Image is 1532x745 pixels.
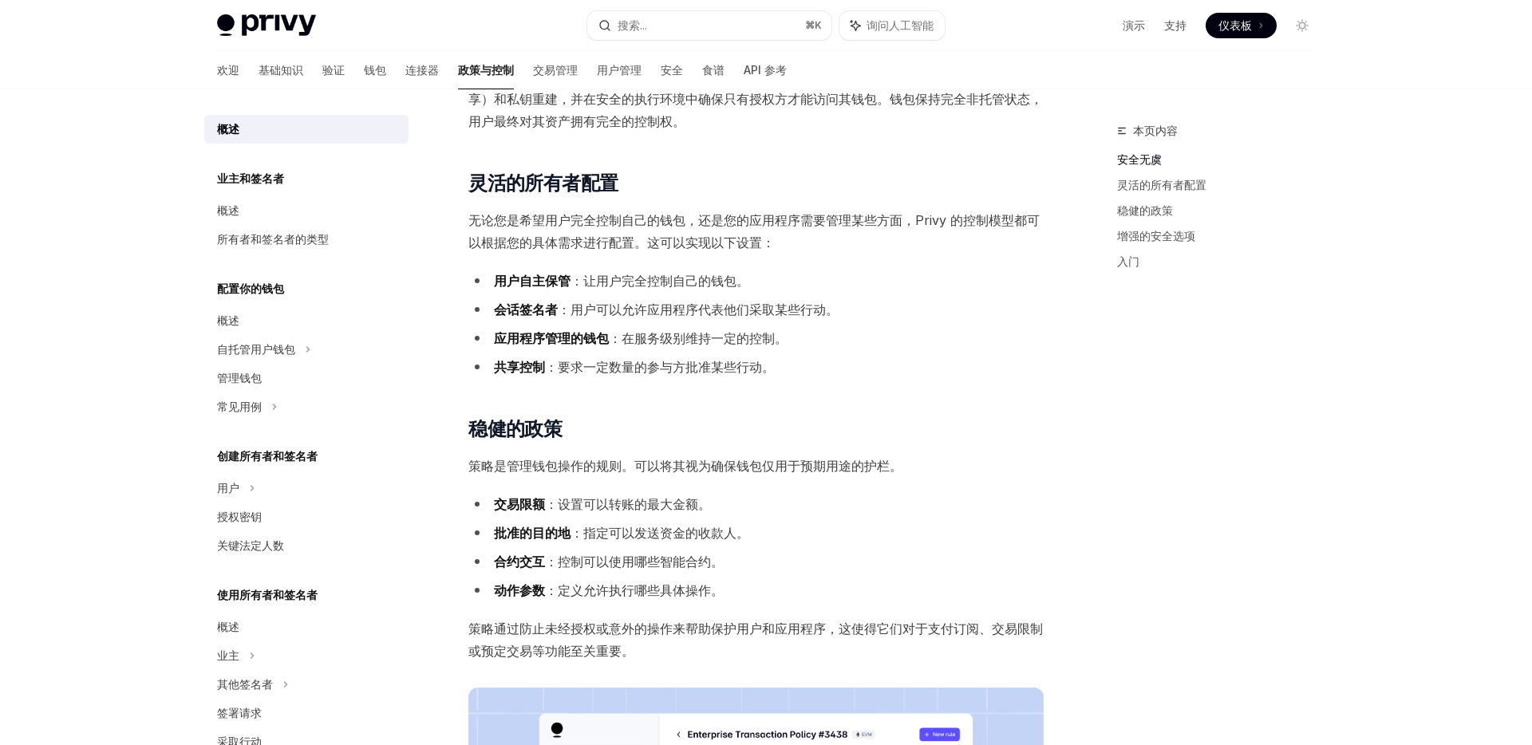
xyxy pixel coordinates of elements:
font: ：在服务级别维持一定的控制。 [609,330,788,346]
a: 钱包 [364,51,386,89]
font: 入门 [1117,254,1139,268]
a: 增强的安全选项 [1117,223,1328,249]
font: 欢迎 [217,63,239,77]
font: 增强的安全选项 [1117,229,1195,242]
font: 灵活的所有者配置 [468,171,618,195]
font: 稳健的政策 [1117,203,1173,217]
a: 概述 [204,115,409,144]
a: 所有者和签名者的类型 [204,225,409,254]
font: 仪表板 [1218,18,1252,32]
font: ：让用户完全控制自己的钱包。 [571,273,749,289]
a: 签署请求 [204,699,409,727]
img: 灯光标志 [217,14,316,37]
a: 入门 [1117,249,1328,274]
a: 灵活的所有者配置 [1117,172,1328,198]
font: 配置你的钱包 [217,282,284,295]
font: ：设置可以转账的最大金额。 [545,496,711,512]
font: 验证 [322,63,345,77]
font: 创建所有者和签名者 [217,449,318,463]
font: K [815,19,822,31]
font: 无论您是希望用户完全控制自己的钱包，还是您的应用程序需要管理某些方面，Privy 的控制模型都可以根据您的具体需求进行配置。这可以实现以下设置： [468,212,1040,250]
a: 交易管理 [533,51,578,89]
font: 会话签名者 [494,302,558,317]
font: 动作参数 [494,582,545,598]
font: 安全 [661,63,683,77]
font: 批准的目的地 [494,525,571,541]
font: 其他签名者 [217,677,273,691]
a: 演示 [1123,18,1145,34]
font: 用户管理 [597,63,642,77]
font: 灵活的所有者配置 [1117,178,1206,191]
font: ：指定可以发送资金的收款人。 [571,525,749,541]
font: ：用户可以允许应用程序代表他们采取某些行动。 [558,302,839,317]
font: 用户自主保管 [494,273,571,289]
a: 概述 [204,613,409,641]
a: 验证 [322,51,345,89]
font: 交易限额 [494,496,545,512]
font: API 参考 [744,63,787,77]
a: 仪表板 [1206,13,1277,38]
font: 所有者和签名者的类型 [217,232,329,246]
a: 安全 [661,51,683,89]
button: 切换暗模式 [1289,13,1315,38]
font: 概述 [217,203,239,217]
font: 概述 [217,620,239,633]
font: 使用所有者和签名者 [217,588,318,601]
a: 概述 [204,196,409,225]
a: 稳健的政策 [1117,198,1328,223]
a: API 参考 [744,51,787,89]
font: 询问人工智能 [867,18,934,32]
font: 稳健的政策 [468,417,562,440]
a: 食谱 [702,51,725,89]
font: 应用程序管理的钱包 [494,330,609,346]
font: Privy 钱包的设计核心是以安全性为核心。我们的方法结合了密钥拆分（[PERSON_NAME] 秘密共享）和私钥重建，并在安全的执行环境中确保只有授权方才能访问其钱包。钱包保持完全非托管状态，... [468,69,1043,129]
font: 常见用例 [217,400,262,413]
font: 概述 [217,122,239,136]
font: 食谱 [702,63,725,77]
a: 用户管理 [597,51,642,89]
font: 搜索... [618,18,647,32]
button: 搜索...⌘K [587,11,831,40]
font: 业主和签名者 [217,171,284,185]
font: 政策与控制 [458,63,514,77]
a: 安全无虞 [1117,147,1328,172]
a: 关键法定人数 [204,531,409,560]
font: ：定义允许执行哪些具体操作。 [545,582,724,598]
font: 管理钱包 [217,371,262,384]
font: 共享控制 [494,359,545,375]
font: 钱包 [364,63,386,77]
font: 策略通过防止未经授权或意外的操作来帮助保护用户和应用程序，这使得它们对于支付订阅、交易限制或预定交易等功能至关重要。 [468,621,1043,659]
a: 支持 [1164,18,1187,34]
font: 本页内容 [1133,124,1178,137]
font: 策略是管理钱包操作的规则。可以将其视为确保钱包仅用于预期用途的护栏。 [468,458,902,474]
font: ：要求一定数量的参与方批准某些行动。 [545,359,775,375]
a: 欢迎 [217,51,239,89]
font: ：控制可以使用哪些智能合约。 [545,554,724,570]
font: 安全无虞 [1117,152,1162,166]
font: 业主 [217,648,239,662]
a: 管理钱包 [204,364,409,392]
font: 基础知识 [259,63,303,77]
a: 连接器 [405,51,439,89]
font: 交易管理 [533,63,578,77]
a: 概述 [204,306,409,335]
font: 合约交互 [494,554,545,570]
a: 政策与控制 [458,51,514,89]
a: 基础知识 [259,51,303,89]
font: 概述 [217,313,239,327]
a: 授权密钥 [204,503,409,531]
button: 询问人工智能 [839,11,945,40]
font: 演示 [1123,18,1145,32]
font: 连接器 [405,63,439,77]
font: 自托管用户钱包 [217,342,295,356]
font: 授权密钥 [217,510,262,523]
font: ⌘ [805,19,815,31]
font: 签署请求 [217,706,262,719]
font: 支持 [1164,18,1187,32]
font: 用户 [217,481,239,495]
font: 关键法定人数 [217,538,284,552]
